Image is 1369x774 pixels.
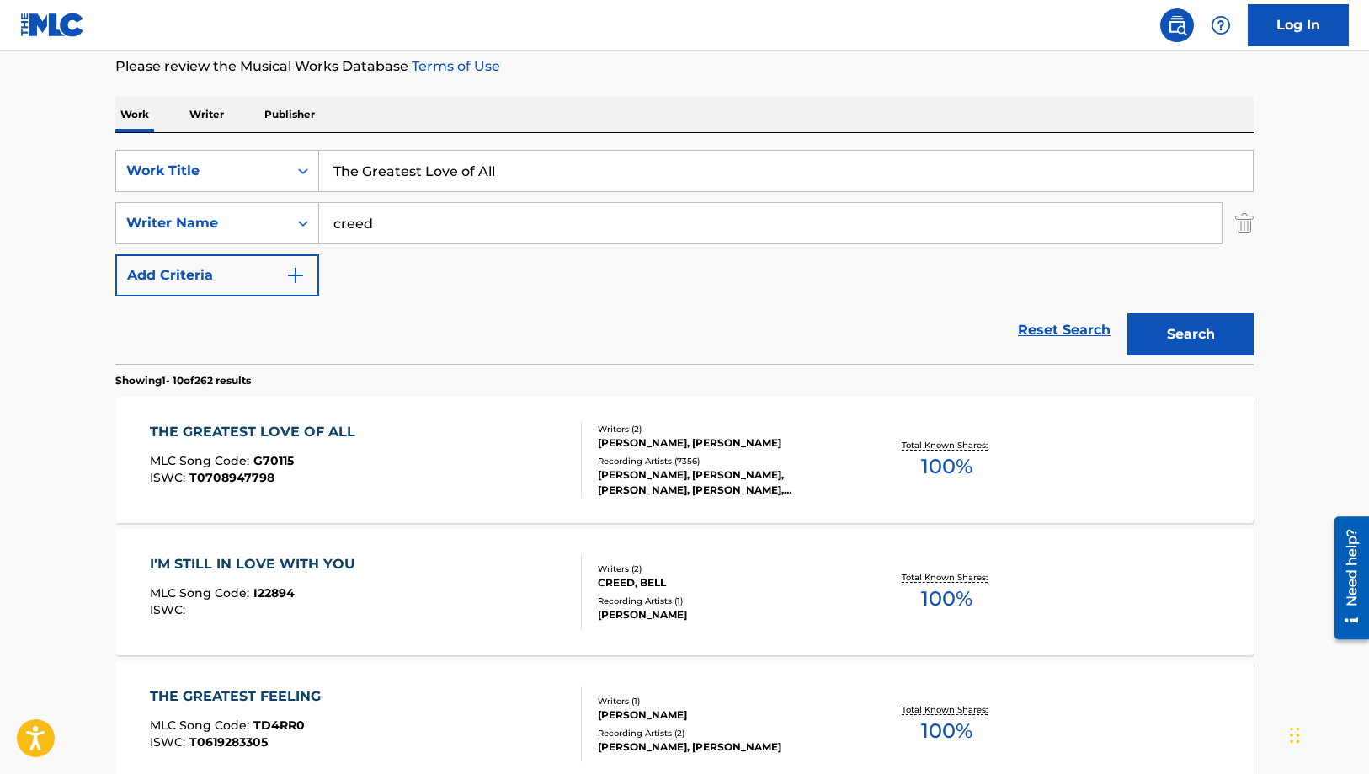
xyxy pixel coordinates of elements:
img: 9d2ae6d4665cec9f34b9.svg [285,265,306,286]
div: Recording Artists ( 7356 ) [598,455,852,467]
p: Work [115,97,154,132]
span: G70115 [253,453,294,468]
div: Writer Name [126,213,278,233]
div: Help [1204,8,1238,42]
div: Recording Artists ( 2 ) [598,727,852,739]
a: Terms of Use [408,58,500,74]
span: I22894 [253,585,295,601]
div: Drag [1290,710,1300,761]
a: Reset Search [1009,312,1119,349]
a: Public Search [1160,8,1194,42]
div: CREED, BELL [598,575,852,590]
div: [PERSON_NAME] [598,707,852,723]
img: Delete Criterion [1235,202,1254,244]
div: THE GREATEST LOVE OF ALL [150,422,364,442]
span: ISWC : [150,602,189,617]
span: ISWC : [150,734,189,750]
p: Publisher [259,97,320,132]
span: T0619283305 [189,734,268,750]
span: MLC Song Code : [150,718,253,733]
div: [PERSON_NAME] [598,607,852,622]
div: Writers ( 2 ) [598,563,852,575]
span: T0708947798 [189,470,274,485]
form: Search Form [115,150,1254,364]
div: [PERSON_NAME], [PERSON_NAME] [598,739,852,755]
iframe: Chat Widget [1285,693,1369,774]
div: [PERSON_NAME], [PERSON_NAME] [598,435,852,451]
span: MLC Song Code : [150,585,253,601]
span: MLC Song Code : [150,453,253,468]
button: Search [1127,313,1254,355]
img: search [1167,15,1187,35]
span: 100 % [921,451,972,482]
p: Total Known Shares: [902,439,992,451]
a: I'M STILL IN LOVE WITH YOUMLC Song Code:I22894ISWC:Writers (2)CREED, BELLRecording Artists (1)[PE... [115,529,1254,655]
img: help [1211,15,1231,35]
span: ISWC : [150,470,189,485]
button: Add Criteria [115,254,319,296]
div: Work Title [126,161,278,181]
p: Please review the Musical Works Database [115,56,1254,77]
span: TD4RR0 [253,718,305,733]
div: [PERSON_NAME], [PERSON_NAME], [PERSON_NAME], [PERSON_NAME], [PERSON_NAME] [598,467,852,498]
div: Writers ( 1 ) [598,695,852,707]
div: Writers ( 2 ) [598,423,852,435]
p: Showing 1 - 10 of 262 results [115,373,251,388]
iframe: Resource Center [1322,510,1369,646]
a: Log In [1248,4,1349,46]
a: THE GREATEST LOVE OF ALLMLC Song Code:G70115ISWC:T0708947798Writers (2)[PERSON_NAME], [PERSON_NAM... [115,397,1254,523]
span: 100 % [921,584,972,614]
p: Total Known Shares: [902,703,992,716]
p: Total Known Shares: [902,571,992,584]
div: THE GREATEST FEELING [150,686,329,707]
div: I'M STILL IN LOVE WITH YOU [150,554,364,574]
span: 100 % [921,716,972,746]
p: Writer [184,97,229,132]
img: MLC Logo [20,13,85,37]
div: Recording Artists ( 1 ) [598,595,852,607]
